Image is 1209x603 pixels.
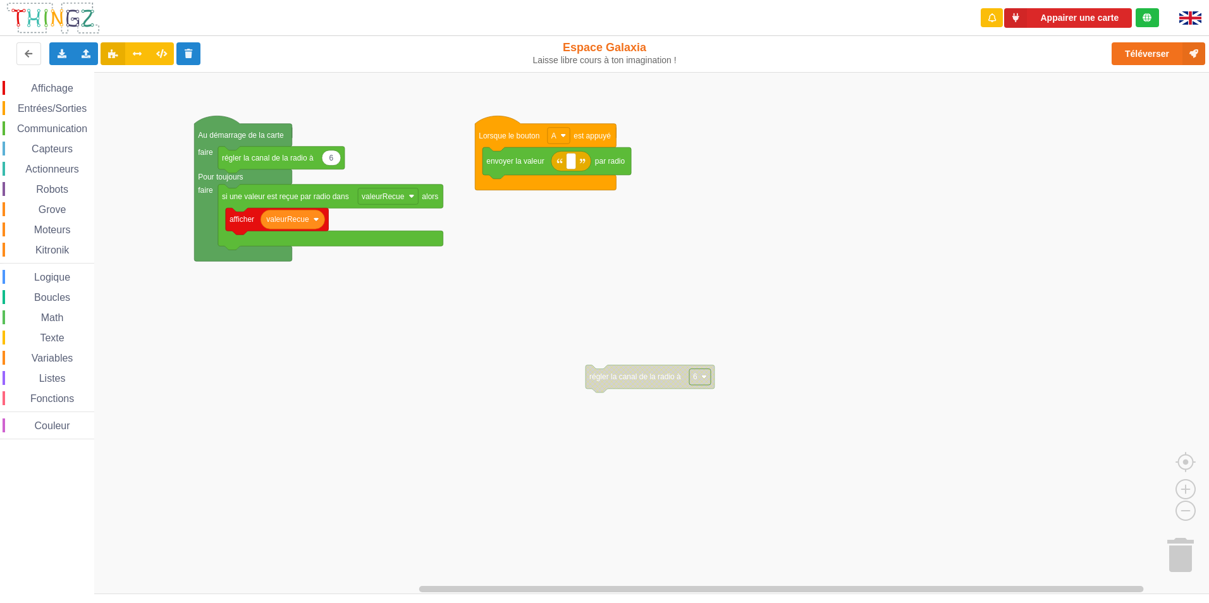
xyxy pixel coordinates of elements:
[34,245,71,255] span: Kitronik
[15,123,89,134] span: Communication
[595,157,625,166] text: par radio
[34,184,70,195] span: Robots
[30,353,75,363] span: Variables
[37,204,68,215] span: Grove
[551,131,556,140] text: A
[29,83,75,94] span: Affichage
[574,131,611,140] text: est appuyé
[6,1,101,35] img: thingz_logo.png
[222,154,314,162] text: régler la canal de la radio à
[30,143,75,154] span: Capteurs
[198,131,284,140] text: Au démarrage de la carte
[32,224,73,235] span: Moteurs
[499,40,710,66] div: Espace Galaxia
[38,332,66,343] span: Texte
[198,173,243,181] text: Pour toujours
[33,420,72,431] span: Couleur
[499,55,710,66] div: Laisse libre cours à ton imagination !
[1004,8,1132,28] button: Appairer une carte
[1136,8,1159,27] div: Tu es connecté au serveur de création de Thingz
[39,312,66,323] span: Math
[693,372,697,381] text: 6
[479,131,539,140] text: Lorsque le bouton
[37,373,68,384] span: Listes
[1179,11,1201,25] img: gb.png
[23,164,81,174] span: Actionneurs
[362,192,405,200] text: valeurRecue
[28,393,76,404] span: Fonctions
[198,148,213,157] text: faire
[198,186,213,195] text: faire
[589,372,681,381] text: régler la canal de la radio à
[16,103,89,114] span: Entrées/Sorties
[329,154,334,162] text: 6
[222,192,349,200] text: si une valeur est reçue par radio dans
[230,215,254,224] text: afficher
[32,272,72,283] span: Logique
[486,157,544,166] text: envoyer la valeur
[32,292,72,303] span: Boucles
[266,215,309,224] text: valeurRecue
[422,192,438,200] text: alors
[1112,42,1205,65] button: Téléverser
